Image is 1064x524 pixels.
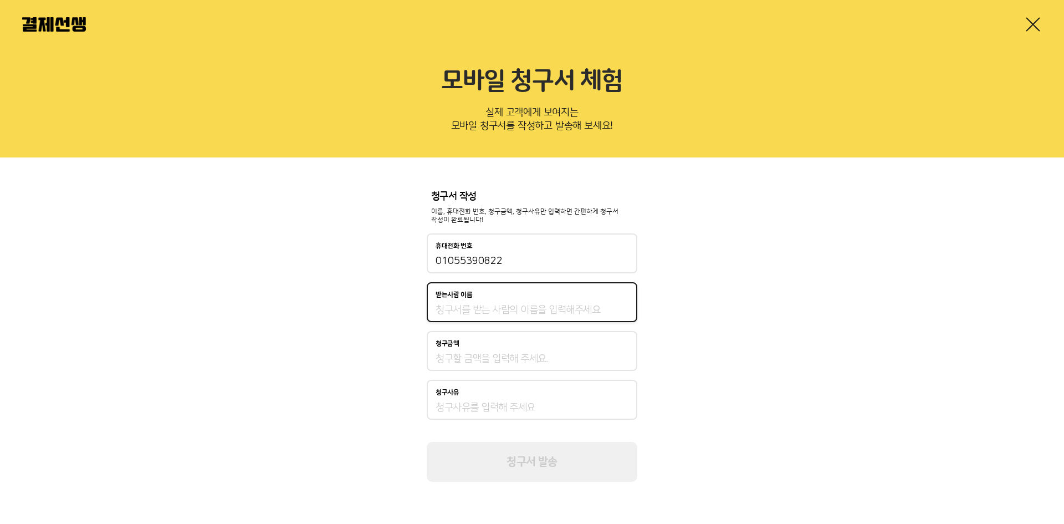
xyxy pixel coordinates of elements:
input: 청구사유 [436,401,628,414]
p: 받는사람 이름 [436,291,473,299]
p: 청구사유 [436,389,459,396]
p: 실제 고객에게 보여지는 모바일 청구서를 작성하고 발송해 보세요! [22,103,1042,140]
button: 청구서 발송 [427,442,637,482]
input: 청구금액 [436,352,628,365]
p: 청구금액 [436,340,459,348]
p: 휴대전화 번호 [436,242,473,250]
h2: 모바일 청구서 체험 [22,67,1042,96]
img: 결제선생 [22,17,86,32]
input: 휴대전화 번호 [436,255,628,268]
p: 이름, 휴대전화 번호, 청구금액, 청구사유만 입력하면 간편하게 청구서 작성이 완료됩니다! [431,207,633,225]
input: 받는사람 이름 [436,303,628,317]
p: 청구서 작성 [431,191,633,203]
